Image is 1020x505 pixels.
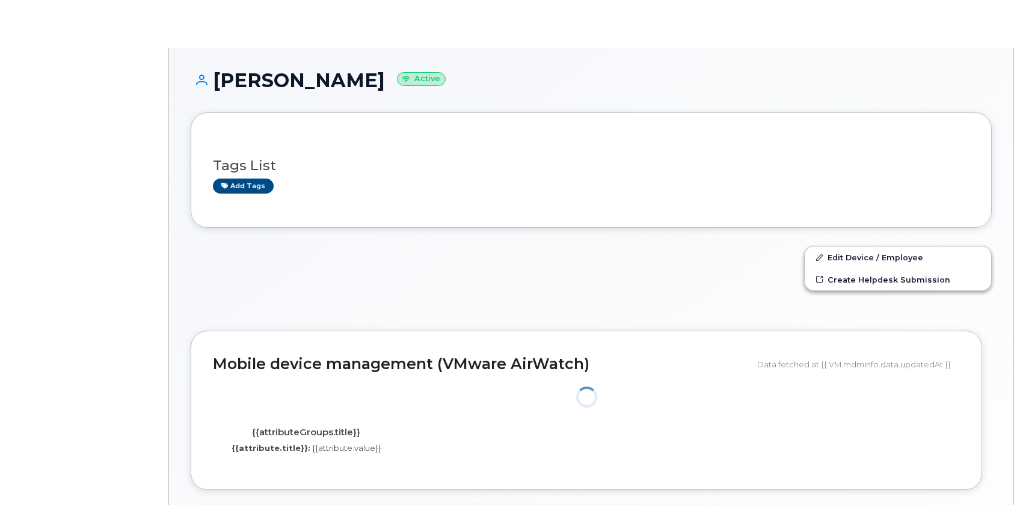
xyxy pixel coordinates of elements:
h4: {{attributeGroups.title}} [222,427,391,438]
a: Edit Device / Employee [805,246,991,268]
h2: Mobile device management (VMware AirWatch) [213,356,748,373]
label: {{attribute.title}}: [232,442,310,454]
small: Active [397,72,446,86]
h3: Tags List [213,158,969,173]
h1: [PERSON_NAME] [191,70,992,91]
span: {{attribute.value}} [312,443,381,453]
a: Add tags [213,179,274,194]
a: Create Helpdesk Submission [805,269,991,290]
div: Data fetched at {{ VM.mdmInfo.data.updatedAt }} [757,353,960,376]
